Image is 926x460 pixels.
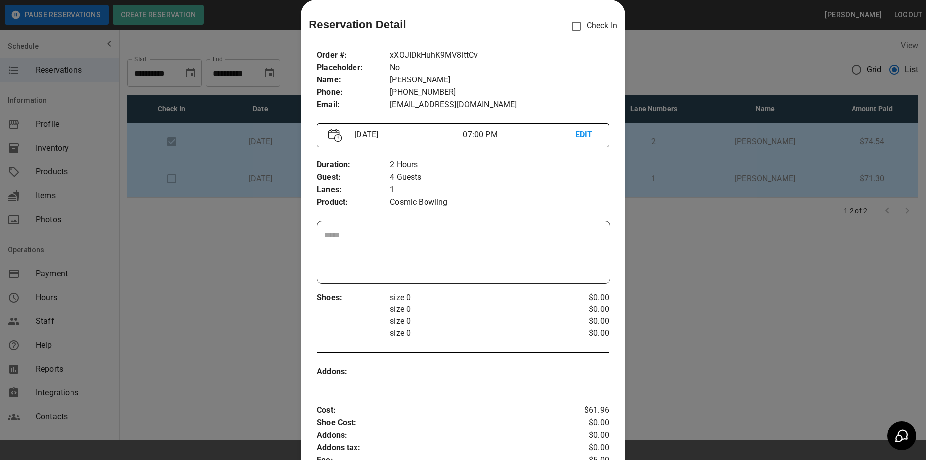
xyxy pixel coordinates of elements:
p: Shoes : [317,292,390,304]
p: Cosmic Bowling [390,196,609,209]
p: 4 Guests [390,171,609,184]
p: EDIT [575,129,598,141]
p: $0.00 [561,417,609,429]
p: $61.96 [561,404,609,417]
p: Reservation Detail [309,16,406,33]
p: Lanes : [317,184,390,196]
p: [PERSON_NAME] [390,74,609,86]
p: $0.00 [561,429,609,442]
p: $0.00 [561,315,609,327]
p: $0.00 [561,327,609,339]
p: [DATE] [351,129,463,141]
p: Placeholder : [317,62,390,74]
p: Addons : [317,429,561,442]
p: 07:00 PM [463,129,575,141]
p: Name : [317,74,390,86]
p: [PHONE_NUMBER] [390,86,609,99]
p: Product : [317,196,390,209]
p: Order # : [317,49,390,62]
p: Duration : [317,159,390,171]
p: size 0 [390,304,560,315]
p: size 0 [390,292,560,304]
img: Vector [328,129,342,142]
p: size 0 [390,315,560,327]
p: $0.00 [561,304,609,315]
p: [EMAIL_ADDRESS][DOMAIN_NAME] [390,99,609,111]
p: No [390,62,609,74]
p: Check In [566,16,617,37]
p: 1 [390,184,609,196]
p: $0.00 [561,442,609,454]
p: Phone : [317,86,390,99]
p: Guest : [317,171,390,184]
p: size 0 [390,327,560,339]
p: Email : [317,99,390,111]
p: Addons tax : [317,442,561,454]
p: Cost : [317,404,561,417]
p: 2 Hours [390,159,609,171]
p: xXOJIDkHuhK9MV8ittCv [390,49,609,62]
p: $0.00 [561,292,609,304]
p: Shoe Cost : [317,417,561,429]
p: Addons : [317,366,390,378]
